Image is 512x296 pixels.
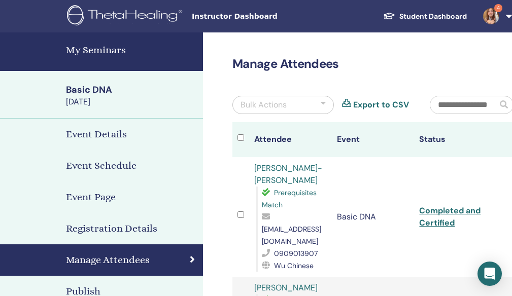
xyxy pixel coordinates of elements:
[477,262,502,286] div: Open Intercom Messenger
[192,11,344,22] span: Instructor Dashboard
[66,252,150,268] h4: Manage Attendees
[66,84,197,96] div: Basic DNA
[66,96,197,107] div: [DATE]
[60,84,203,108] a: Basic DNA[DATE]
[66,221,157,236] h4: Registration Details
[262,188,317,209] span: Prerequisites Match
[332,122,415,157] th: Event
[66,158,136,173] h4: Event Schedule
[254,282,318,293] a: [PERSON_NAME]
[419,205,481,228] a: Completed and Certified
[375,7,475,26] a: Student Dashboard
[274,261,314,270] span: Wu Chinese
[383,12,395,20] img: graduation-cap-white.svg
[332,157,415,277] td: Basic DNA
[254,163,322,186] a: [PERSON_NAME]-[PERSON_NAME]
[274,249,318,258] span: 0909013907
[262,225,321,246] span: [EMAIL_ADDRESS][DOMAIN_NAME]
[66,127,127,142] h4: Event Details
[241,99,287,111] div: Bulk Actions
[494,4,502,12] span: 4
[66,43,197,58] h4: My Seminars
[66,190,116,205] h4: Event Page
[67,5,186,28] img: logo.png
[353,99,409,111] a: Export to CSV
[249,122,332,157] th: Attendee
[483,8,499,24] img: default.jpg
[414,122,497,157] th: Status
